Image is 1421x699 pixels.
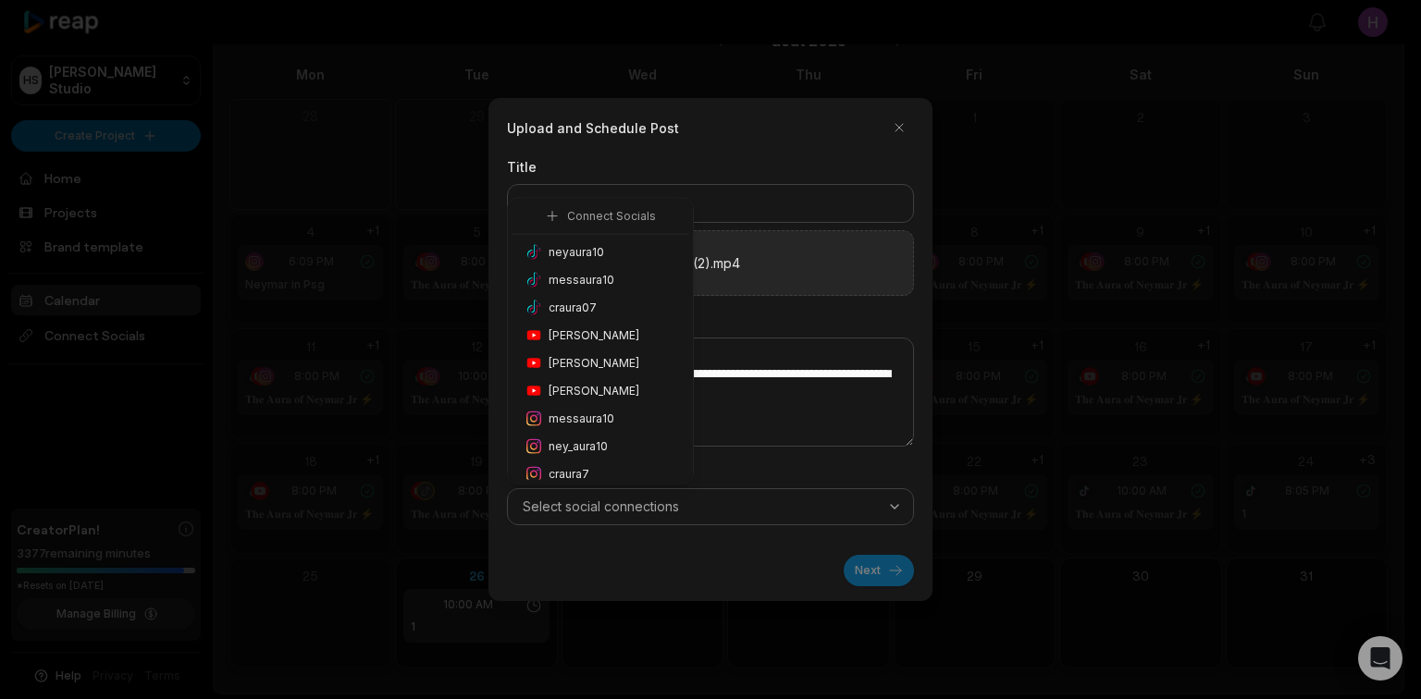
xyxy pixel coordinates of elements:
label: 4 (2).mp4 [681,253,740,273]
span: ney_aura10 [549,438,608,455]
label: Publish on [507,461,914,481]
span: Select social connections [523,497,679,516]
span: craura7 [549,466,589,483]
div: Suggestions [512,202,689,480]
label: Title [507,157,914,177]
label: Social caption [507,311,914,330]
span: [PERSON_NAME] [549,383,639,399]
span: craura07 [549,300,597,316]
span: messaura10 [549,411,614,427]
span: Connect Socials [567,208,656,225]
h2: Upload and Schedule Post [507,118,679,138]
span: [PERSON_NAME] [549,355,639,372]
span: neyaura10 [549,244,604,261]
span: messaura10 [549,272,614,288]
span: [PERSON_NAME] [549,327,639,344]
button: Select social connections [507,488,914,525]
